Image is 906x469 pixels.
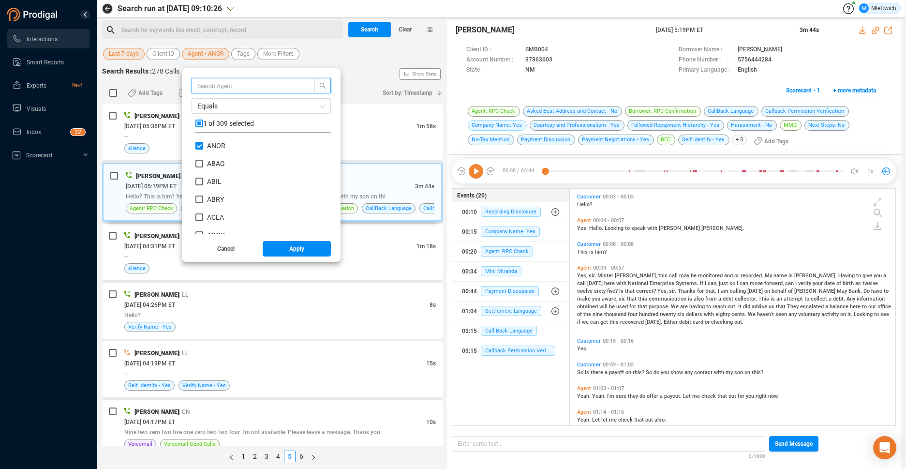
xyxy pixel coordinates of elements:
button: Agent • ANOR [182,48,229,60]
a: Visuals [12,99,82,118]
span: dollars [686,311,704,318]
span: Search [361,22,378,37]
span: National [628,280,650,287]
span: Call Back Language [481,326,537,336]
span: [DATE] [747,288,764,294]
button: Show Stats [400,68,441,80]
sup: 32 [71,129,85,136]
span: on [840,311,847,318]
li: Inbox [7,122,89,141]
span: that [627,296,638,302]
span: seen [775,311,788,318]
span: five? [607,288,619,294]
span: Tags [237,48,250,60]
span: voluntary [798,311,821,318]
span: if [577,319,582,325]
span: on [764,288,772,294]
span: Scorecard [26,152,52,159]
span: the [583,311,593,318]
button: Clear [391,22,420,37]
div: [PERSON_NAME]| CN[DATE] 04:31PM ET1m 18s--silence [102,224,443,280]
span: with [647,225,659,231]
span: Add Tags [138,85,163,101]
div: grid [195,141,331,234]
span: us [769,303,776,310]
span: out. [734,319,743,325]
span: | LL [179,113,189,120]
span: Equals [197,99,325,113]
span: Interactions [27,36,58,43]
span: Client ID [152,48,174,60]
span: Is [619,288,625,294]
a: ExportsNew! [12,76,82,95]
span: This [758,296,771,302]
span: Mini Miranda [481,266,521,276]
span: [PERSON_NAME] [134,291,179,298]
span: are [680,303,689,310]
span: We [748,311,757,318]
span: Settlement Language [481,306,541,316]
span: Mister [597,272,615,279]
span: [DATE]. [645,319,664,325]
span: advise [752,303,769,310]
input: Search Agent [197,80,300,91]
button: Client ID [147,48,180,60]
button: 03:15Callback Permission Verification [452,341,569,361]
span: am [721,288,730,294]
div: [PERSON_NAME]| LL[DATE] 04:26PM ET8sHello?Verify Name - Yes [102,283,443,339]
span: this? [633,369,646,376]
span: Any [847,296,857,302]
span: Scorecard • 1 [786,83,820,98]
span: Inbox [27,129,41,136]
span: I [737,280,740,287]
span: recovered [620,319,645,325]
img: prodigal-logo [7,8,60,21]
span: It [738,303,743,310]
span: that. [705,288,718,294]
span: do [654,369,661,376]
span: sir. [669,288,678,294]
span: [PERSON_NAME] [659,225,701,231]
span: make [577,296,592,302]
span: see [880,311,889,318]
span: can [740,280,750,287]
a: Interactions [12,29,82,48]
span: So [577,369,585,376]
span: Hello? [577,201,592,208]
span: will [599,303,609,310]
span: speak [631,225,647,231]
span: Hello? [124,312,141,318]
span: is [688,296,694,302]
span: Looking [605,225,625,231]
span: you [661,369,670,376]
span: is [788,272,794,279]
span: with [704,311,715,318]
span: have [871,288,884,294]
span: communication [649,296,688,302]
li: Visuals [7,99,89,118]
span: If [700,280,705,287]
div: grid [575,191,895,424]
span: Bank. [848,288,863,294]
span: a [883,272,886,279]
span: verify [798,280,813,287]
span: six [677,311,686,318]
span: twenty [660,311,677,318]
span: twelve [577,288,594,294]
span: Agent: RPC Check [481,246,533,257]
span: you [592,296,602,302]
span: Hello? This is him? Yes. So is there a payoff on this? So do you show any contact with my son on thi [126,193,386,200]
span: balance [830,303,850,310]
span: escalated [800,303,825,310]
span: can [590,319,600,325]
div: 00:20 [462,244,477,259]
span: recorded. [741,272,765,279]
span: calling [730,288,747,294]
span: payoff [609,369,625,376]
div: [PERSON_NAME]| LL[DATE] 04:19PM ET15s--Self Identify - YesVerify Name - Yes [102,341,443,397]
div: 00:10 [462,204,477,220]
div: Mleftwich [859,3,896,13]
button: 00:10Recording Disclosure [452,202,569,222]
span: [DATE] 05:19PM ET [126,183,177,190]
span: Do [863,288,871,294]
